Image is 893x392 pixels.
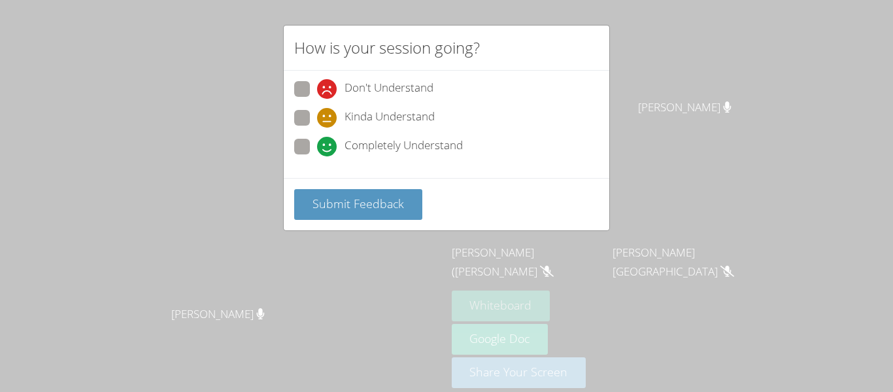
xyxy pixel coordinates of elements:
span: Submit Feedback [312,196,404,211]
span: Don't Understand [345,79,433,99]
span: Kinda Understand [345,108,435,128]
h2: How is your session going? [294,36,480,60]
span: Completely Understand [345,137,463,156]
button: Submit Feedback [294,189,422,220]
